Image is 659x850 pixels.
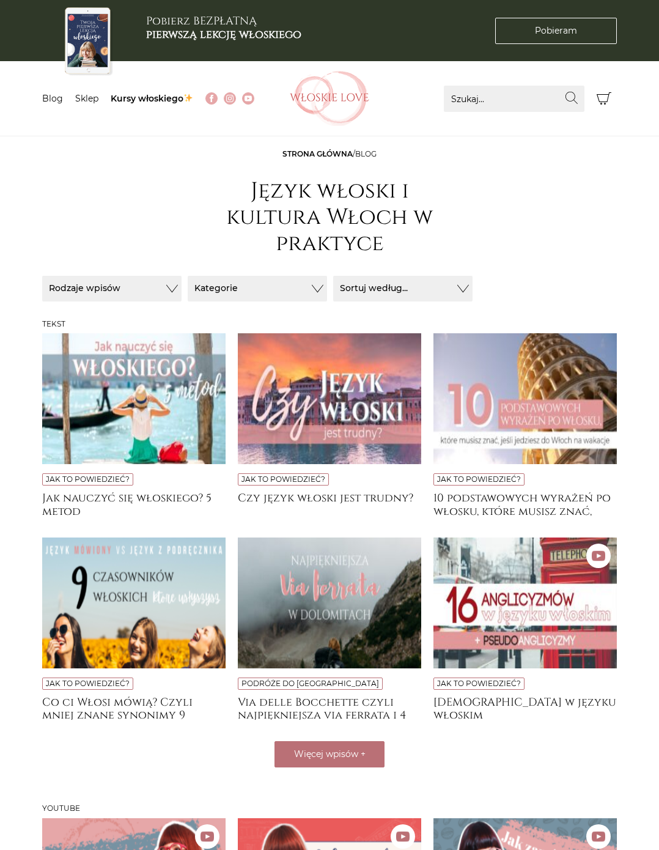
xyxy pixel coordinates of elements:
[42,804,617,813] h3: Youtube
[241,475,325,484] a: Jak to powiedzieć?
[42,696,226,720] a: Co ci Włosi mówią? Czyli mniej znane synonimy 9 znanych czasowników
[46,679,130,688] a: Jak to powiedzieć?
[535,24,577,37] span: Pobieram
[591,86,617,112] button: Koszyk
[433,696,617,720] a: [DEMOGRAPHIC_DATA] w języku włoskim
[361,748,366,759] span: +
[238,696,421,720] a: Via delle Bocchette czyli najpiękniejsza via ferrata i 4 dni trekkingu w [GEOGRAPHIC_DATA]
[42,276,182,301] button: Rodzaje wpisów
[294,748,358,759] span: Więcej wpisów
[42,492,226,516] a: Jak nauczyć się włoskiego? 5 metod
[146,27,301,42] b: pierwszą lekcję włoskiego
[444,86,584,112] input: Szukaj...
[282,149,353,158] a: Strona główna
[184,94,193,102] img: ✨
[46,475,130,484] a: Jak to powiedzieć?
[75,93,98,104] a: Sklep
[437,679,521,688] a: Jak to powiedzieć?
[42,93,63,104] a: Blog
[274,741,385,767] button: Więcej wpisów +
[188,276,327,301] button: Kategorie
[282,149,377,158] span: /
[433,492,617,516] a: 10 podstawowych wyrażeń po włosku, które musisz znać, jeśli jedziesz do [GEOGRAPHIC_DATA] na wakacje
[207,178,452,257] h1: Język włoski i kultura Włoch w praktyce
[42,320,617,328] h3: Tekst
[238,492,421,516] a: Czy język włoski jest trudny?
[333,276,473,301] button: Sortuj według...
[355,149,377,158] span: Blog
[111,93,193,104] a: Kursy włoskiego
[437,475,521,484] a: Jak to powiedzieć?
[290,71,369,126] img: Włoskielove
[495,18,617,44] a: Pobieram
[146,15,301,41] h3: Pobierz BEZPŁATNĄ
[241,679,379,688] a: Podróże do [GEOGRAPHIC_DATA]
